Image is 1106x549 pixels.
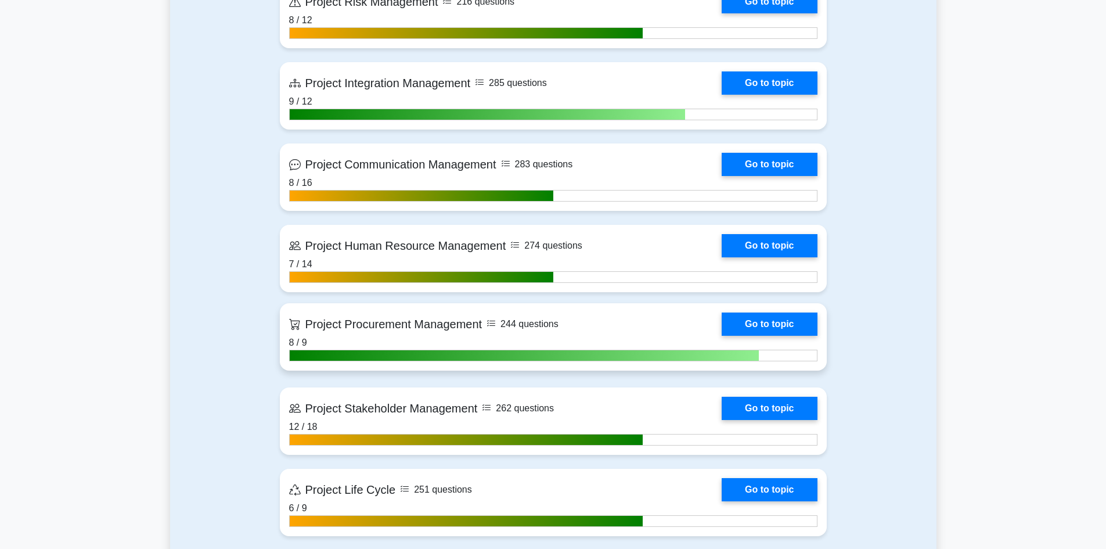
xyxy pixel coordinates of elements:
[722,71,817,95] a: Go to topic
[722,153,817,176] a: Go to topic
[722,313,817,336] a: Go to topic
[722,478,817,501] a: Go to topic
[722,397,817,420] a: Go to topic
[722,234,817,257] a: Go to topic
